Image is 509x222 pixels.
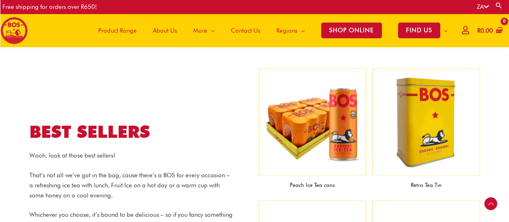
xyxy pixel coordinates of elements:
span: SHOP ONLINE [321,23,382,38]
p: That’s not all we’ve got in the bag, cause there’s a BOS for every occasion – a refreshing ice te... [29,170,235,200]
figcaption: Peach Ice Tea cans [259,176,367,194]
img: Tea, rooibos tea, Bos ice tea, bos brands, teas, iced tea [259,68,367,176]
a: ZA [477,3,489,10]
bdi: 0.00 [477,27,493,34]
nav: Site Navigation [84,14,456,47]
span: Regions [276,19,297,43]
a: Contact Us [223,14,268,47]
a: More [185,14,223,47]
span: R [477,27,480,34]
span: Contact Us [231,19,260,43]
figcaption: Retro Tea Tin [372,176,480,194]
a: SHOP ONLINE [313,14,390,47]
a: Regions [268,14,313,47]
img: BOS logo finals-200px [0,17,28,44]
a: Search button [495,2,503,9]
span: More [193,19,207,43]
img: BOS_tea-bag-tin-copy-1 [372,68,480,176]
span: FIND US [398,23,440,38]
a: About Us [145,14,185,47]
a: Product Range [90,14,145,47]
span: About Us [153,19,177,43]
a: View Shopping Cart, empty [476,22,503,40]
p: Wooh, look at those best sellers! [29,150,235,160]
h2: BEST SELLERS [29,120,251,143]
span: Product Range [98,19,137,43]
